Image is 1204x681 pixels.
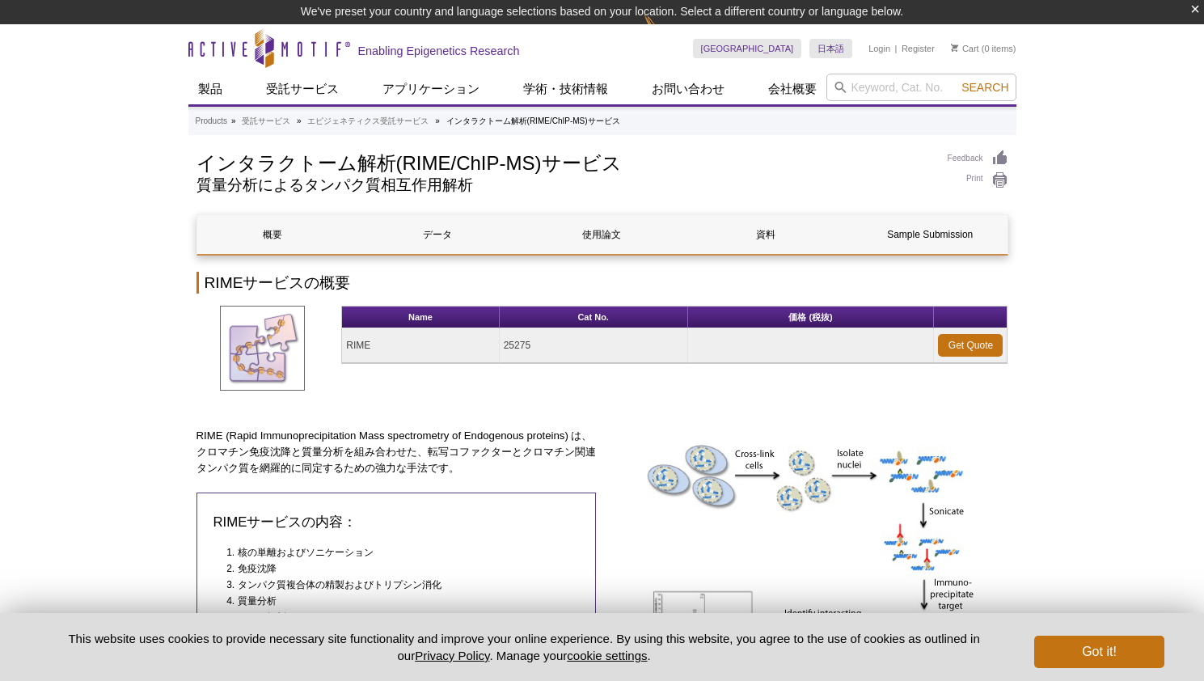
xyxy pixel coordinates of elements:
li: データ解析 [238,609,565,625]
a: 概要 [197,215,349,254]
p: RIME (Rapid Immunoprecipitation Mass spectrometry of Endogenous proteins) は、クロマチン免疫沈降と質量分析を組み合わせた... [196,428,597,476]
button: cookie settings [567,649,647,662]
h2: 質量分析によるタンパク質相互作用解析 [196,178,932,192]
a: 使用論文 [526,215,678,254]
th: Cat No. [500,307,688,328]
img: RIME Method [636,428,980,669]
h3: RIMEサービスの内容： [213,513,580,532]
li: » [231,116,236,125]
button: Search [957,80,1013,95]
li: 核の単離およびソニケーション [238,544,565,560]
span: Search [961,81,1008,94]
button: Got it! [1034,636,1164,668]
a: Feedback [948,150,1008,167]
a: Register [902,43,935,54]
a: お問い合わせ [642,74,734,104]
th: 価格 (税抜) [688,307,935,328]
a: Products [196,114,227,129]
input: Keyword, Cat. No. [826,74,1016,101]
img: RIME Service [220,306,305,391]
h2: RIMEサービスの概要 [196,272,1008,294]
li: (0 items) [951,39,1016,58]
li: 質量分析 [238,593,565,609]
li: インタラクトーム解析(RIME/ChIP-MS)サービス [446,116,620,125]
a: Get Quote [938,334,1003,357]
a: Sample Submission [854,215,1006,254]
li: » [435,116,440,125]
th: Name [342,307,499,328]
h1: インタラクトーム解析(RIME/ChIP-MS)サービス [196,150,932,174]
a: 受託サービス [242,114,290,129]
a: 製品 [188,74,232,104]
a: エピジェネティクス受託サービス [307,114,429,129]
img: Your Cart [951,44,958,52]
a: Cart [951,43,979,54]
td: RIME [342,328,499,363]
a: Login [868,43,890,54]
li: » [297,116,302,125]
a: Privacy Policy [415,649,489,662]
h2: Enabling Epigenetics Research [358,44,520,58]
a: 受託サービス [256,74,349,104]
li: タンパク質複合体の精製およびトリプシン消化 [238,577,565,593]
a: 日本語 [809,39,852,58]
li: 免疫沈降 [238,560,565,577]
p: This website uses cookies to provide necessary site functionality and improve your online experie... [40,630,1008,664]
td: 25275 [500,328,688,363]
a: アプリケーション [373,74,489,104]
a: 学術・技術情報 [513,74,618,104]
a: データ [361,215,513,254]
a: 資料 [690,215,842,254]
a: [GEOGRAPHIC_DATA] [693,39,802,58]
a: Print [948,171,1008,189]
img: Change Here [644,12,686,50]
a: 会社概要 [758,74,826,104]
li: | [895,39,898,58]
